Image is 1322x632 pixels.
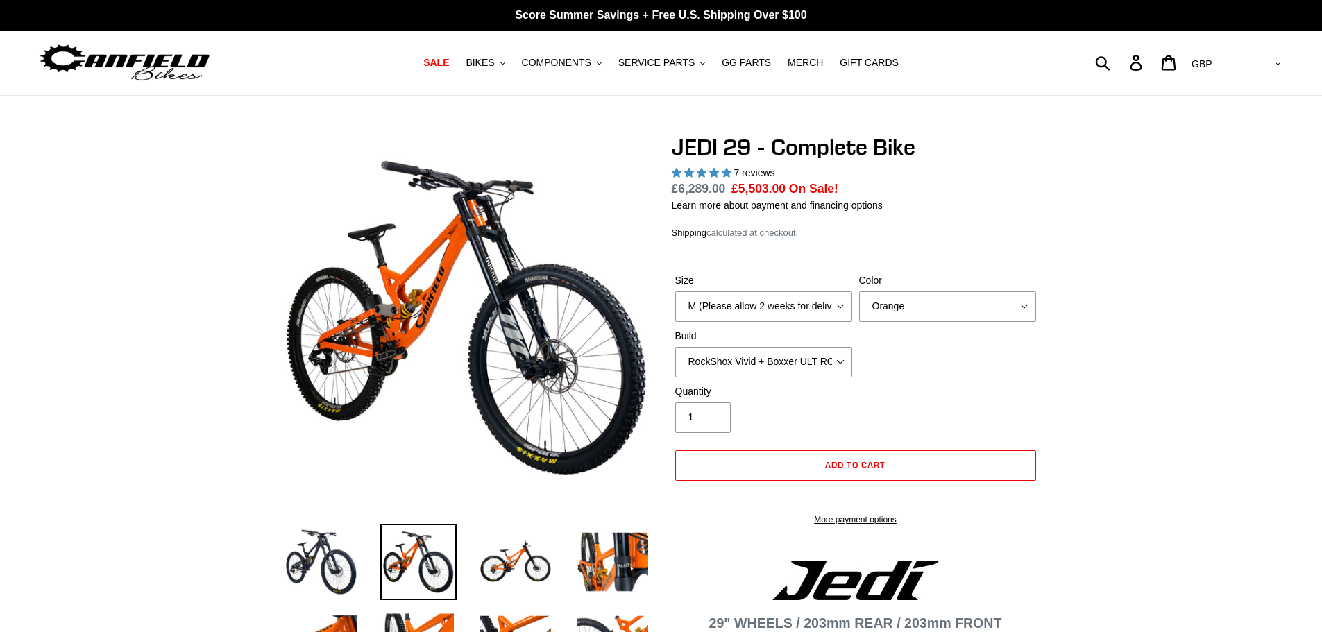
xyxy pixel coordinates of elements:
[715,53,778,72] a: GG PARTS
[840,57,899,69] span: GIFT CARDS
[477,524,554,600] img: Load image into Gallery viewer, JEDI 29 - Complete Bike
[675,450,1036,481] button: Add to cart
[672,182,726,196] s: £6,289.00
[38,41,212,85] img: Canfield Bikes
[575,524,651,600] img: Load image into Gallery viewer, JEDI 29 - Complete Bike
[423,57,449,69] span: SALE
[380,524,457,600] img: Load image into Gallery viewer, JEDI 29 - Complete Bike
[788,57,823,69] span: MERCH
[672,134,1040,160] h1: JEDI 29 - Complete Bike
[1103,47,1138,78] input: Search
[675,329,852,343] label: Build
[781,53,830,72] a: MERCH
[825,459,885,470] span: Add to cart
[618,57,695,69] span: SERVICE PARTS
[672,228,707,239] a: Shipping
[734,167,774,178] span: 7 reviews
[515,53,609,72] button: COMPONENTS
[859,273,1036,288] label: Color
[675,513,1036,526] a: More payment options
[789,180,838,198] span: On Sale!
[672,226,1040,240] div: calculated at checkout.
[283,524,359,600] img: Load image into Gallery viewer, JEDI 29 - Complete Bike
[722,57,771,69] span: GG PARTS
[416,53,456,72] a: SALE
[672,167,734,178] span: 5.00 stars
[731,182,786,196] span: £5,503.00
[675,384,852,399] label: Quantity
[675,273,852,288] label: Size
[672,200,883,211] a: Learn more about payment and financing options
[772,561,939,600] img: Jedi Logo
[833,53,906,72] a: GIFT CARDS
[709,615,1002,631] strong: 29" WHEELS / 203mm REAR / 203mm FRONT
[466,57,494,69] span: BIKES
[522,57,591,69] span: COMPONENTS
[459,53,511,72] button: BIKES
[611,53,712,72] button: SERVICE PARTS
